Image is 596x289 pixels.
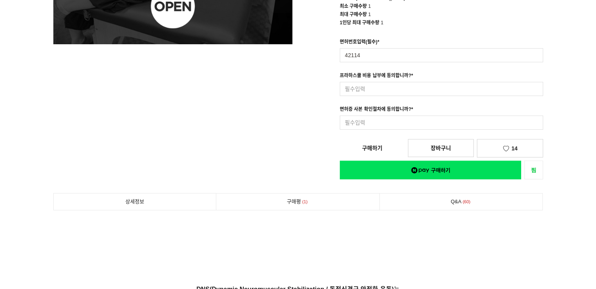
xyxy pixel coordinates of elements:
[340,20,379,25] span: 1인당 최대 구매수량
[54,193,216,210] a: 상세정보
[340,48,543,62] input: 필수입력
[340,161,521,179] a: 새창
[301,198,309,206] span: 1
[462,198,472,206] span: 60
[340,72,413,82] div: 프라하스쿨 비용 납부에 동의합니까?
[408,139,474,157] a: 장바구니
[340,38,379,48] div: 면허번호입력(필수)
[340,139,405,157] a: 구매하기
[340,105,413,116] div: 면허증 사본 확인절차에 동의합니까?
[340,4,367,9] span: 최소 구매수량
[340,116,543,130] input: 필수입력
[340,12,367,17] span: 최대 구매수량
[216,193,379,210] a: 구매평1
[380,193,543,210] a: Q&A60
[511,145,518,152] span: 14
[381,20,384,25] span: 1
[368,4,371,9] span: 1
[368,12,371,17] span: 1
[477,139,543,157] a: 14
[524,161,543,179] a: 새창
[340,82,543,96] input: 필수입력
